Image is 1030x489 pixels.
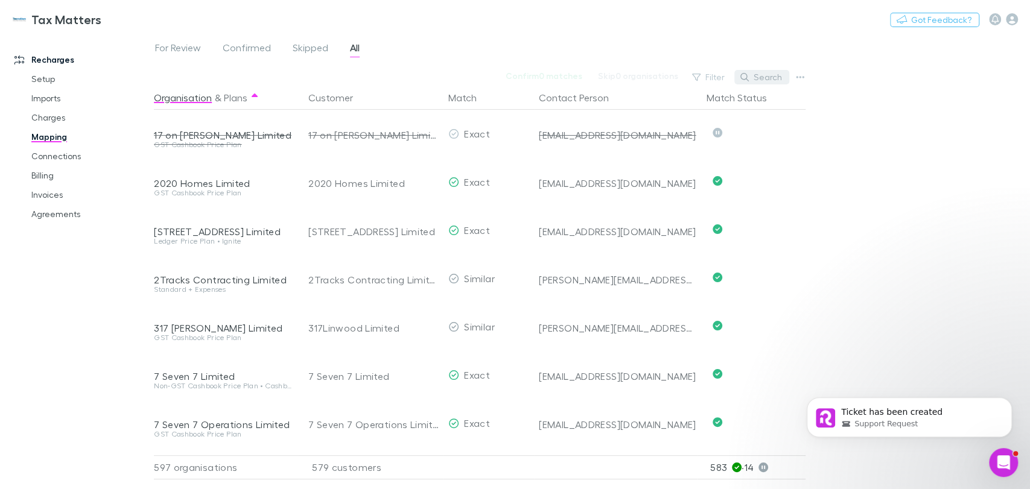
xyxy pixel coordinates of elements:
button: Customer [308,86,367,110]
h3: Tax Matters [31,12,101,27]
div: [PERSON_NAME][EMAIL_ADDRESS][DOMAIN_NAME] [539,322,697,334]
div: [EMAIL_ADDRESS][DOMAIN_NAME] [539,226,697,238]
a: Recharges [2,50,163,69]
a: Mapping [19,127,163,147]
div: Ledger Price Plan • Ignite [154,238,294,245]
div: 7 Seven 7 Limited [308,352,439,400]
div: [EMAIL_ADDRESS][DOMAIN_NAME] [539,129,697,141]
a: Agreements [19,204,163,224]
span: Exact [464,369,490,380]
div: GST Cashbook Price Plan [154,431,294,438]
button: Filter [686,70,732,84]
div: GST Cashbook Price Plan [154,189,294,197]
div: 317Linwood Limited [308,304,439,352]
button: Search [734,70,789,84]
div: 2Tracks Contracting Limited [154,274,294,286]
span: Exact [464,176,490,188]
span: Exact [464,224,490,236]
button: Match [448,86,491,110]
div: [STREET_ADDRESS] Limited [154,226,294,238]
a: Tax Matters [5,5,109,34]
svg: Confirmed [713,321,722,330]
div: 2020 Homes Limited [154,177,294,189]
button: Skip0 organisations [590,69,686,83]
div: [PERSON_NAME][EMAIL_ADDRESS][DOMAIN_NAME] [539,274,697,286]
a: Connections [19,147,163,166]
div: [EMAIL_ADDRESS][DOMAIN_NAME] [539,177,697,189]
div: [EMAIL_ADDRESS][DOMAIN_NAME] [539,418,697,431]
img: Tax Matters 's Logo [12,12,27,27]
div: 317 [PERSON_NAME] Limited [154,322,294,334]
a: Imports [19,89,163,108]
span: Exact [464,417,490,429]
span: Exact [464,128,490,139]
div: & [154,86,294,110]
div: Non-GST Cashbook Price Plan • Cashbook (Non-GST) Price Plan [154,382,294,390]
div: GST Cashbook Price Plan [154,334,294,341]
span: Similar [464,321,495,332]
span: Similar [464,273,495,284]
div: 7 Seven 7 Limited [154,370,294,382]
div: 17 on [PERSON_NAME] Limited [154,129,294,141]
a: Billing [19,166,163,185]
div: 7 Seven 7 Operations Limited [154,418,294,431]
div: [STREET_ADDRESS] Limited [308,207,439,256]
span: All [350,42,360,57]
div: GST Cashbook Price Plan [154,141,294,148]
div: 7 Seven 7 Operations Limited [308,400,439,449]
iframe: Intercom live chat [989,448,1018,477]
iframe: Intercom notifications message [789,372,1030,456]
div: 2Tracks Contracting Limited (In Liquidation) [308,256,439,304]
button: Contact Person [539,86,623,110]
div: Standard + Expenses [154,286,294,293]
svg: Confirmed [713,224,722,234]
div: [EMAIL_ADDRESS][DOMAIN_NAME] [539,370,697,382]
a: Charges [19,108,163,127]
div: 17 on [PERSON_NAME] Limited [308,111,439,159]
button: Confirm0 matches [498,69,590,83]
svg: Confirmed [713,176,722,186]
svg: Skipped [713,128,722,137]
svg: Confirmed [713,417,722,427]
button: Plans [224,86,247,110]
div: 2020 Homes Limited [308,159,439,207]
span: For Review [155,42,201,57]
a: Invoices [19,185,163,204]
svg: Confirmed [713,369,722,379]
svg: Confirmed [713,273,722,282]
div: 597 organisations [154,455,299,479]
button: Got Feedback? [890,13,979,27]
span: Skipped [293,42,328,57]
span: Confirmed [223,42,271,57]
a: Setup [19,69,163,89]
button: Organisation [154,86,212,110]
button: Match Status [707,86,781,110]
div: 579 customers [299,455,443,479]
p: 583 · 14 [710,456,806,479]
